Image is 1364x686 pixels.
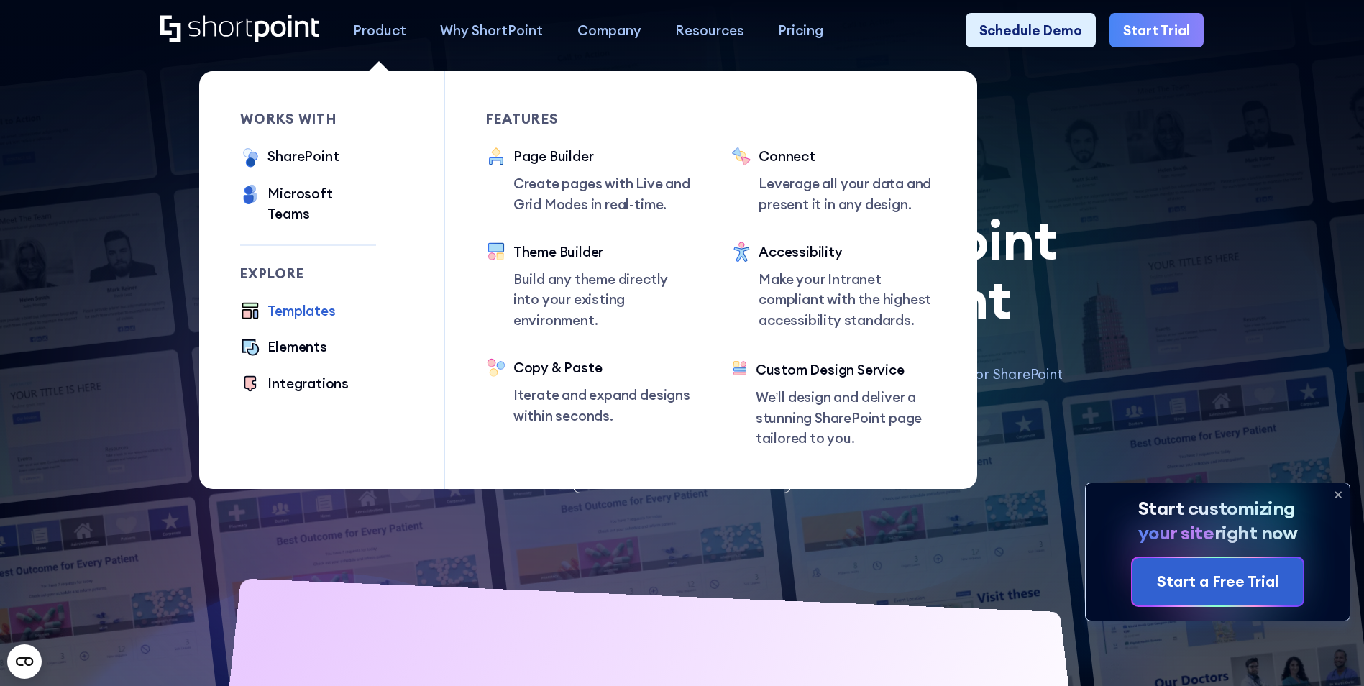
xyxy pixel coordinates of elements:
div: works with [240,112,376,126]
iframe: Chat Widget [1292,617,1364,686]
p: Leverage all your data and present it in any design. [759,173,936,214]
div: Templates [267,301,335,321]
div: Page Builder [513,146,691,166]
div: SharePoint [267,146,339,166]
div: Elements [267,337,326,357]
a: Pricing [761,13,841,47]
div: Copy & Paste [513,357,691,378]
div: Features [486,112,691,126]
a: Company [560,13,658,47]
div: Accessibility [759,242,936,262]
div: Pricing [778,20,823,40]
a: Page BuilderCreate pages with Live and Grid Modes in real-time. [486,146,691,214]
a: AccessibilityMake your Intranet compliant with the highest accessibility standards. [731,242,936,332]
a: Custom Design ServiceWe’ll design and deliver a stunning SharePoint page tailored to you. [731,360,936,448]
div: Product [353,20,406,40]
div: Custom Design Service [756,360,936,380]
p: Create pages with Live and Grid Modes in real-time. [513,173,691,214]
div: Theme Builder [513,242,691,262]
a: Why ShortPoint [424,13,560,47]
a: Templates [240,301,335,323]
a: Elements [240,337,326,359]
a: Product [336,13,423,47]
a: Schedule Demo [966,13,1096,47]
a: Microsoft Teams [240,183,376,224]
button: Open CMP widget [7,644,42,679]
a: Integrations [240,373,349,395]
p: Iterate and expand designs within seconds. [513,385,691,426]
div: Explore [240,267,376,280]
a: Home [160,15,319,45]
a: Start Trial [1109,13,1204,47]
div: Why ShortPoint [440,20,543,40]
a: Theme BuilderBuild any theme directly into your existing environment. [486,242,691,330]
div: Start a Free Trial [1157,570,1278,593]
div: Integrations [267,373,349,393]
a: SharePoint [240,146,339,170]
div: Resources [675,20,744,40]
p: We’ll design and deliver a stunning SharePoint page tailored to you. [756,387,936,448]
p: Build any theme directly into your existing environment. [513,269,691,330]
div: Connect [759,146,936,166]
p: Make your Intranet compliant with the highest accessibility standards. [759,269,936,330]
a: Copy & PasteIterate and expand designs within seconds. [486,357,691,426]
a: Start a Free Trial [1132,558,1303,605]
a: Resources [658,13,761,47]
div: Microsoft Teams [267,183,376,224]
div: Company [577,20,641,40]
a: ConnectLeverage all your data and present it in any design. [731,146,936,214]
